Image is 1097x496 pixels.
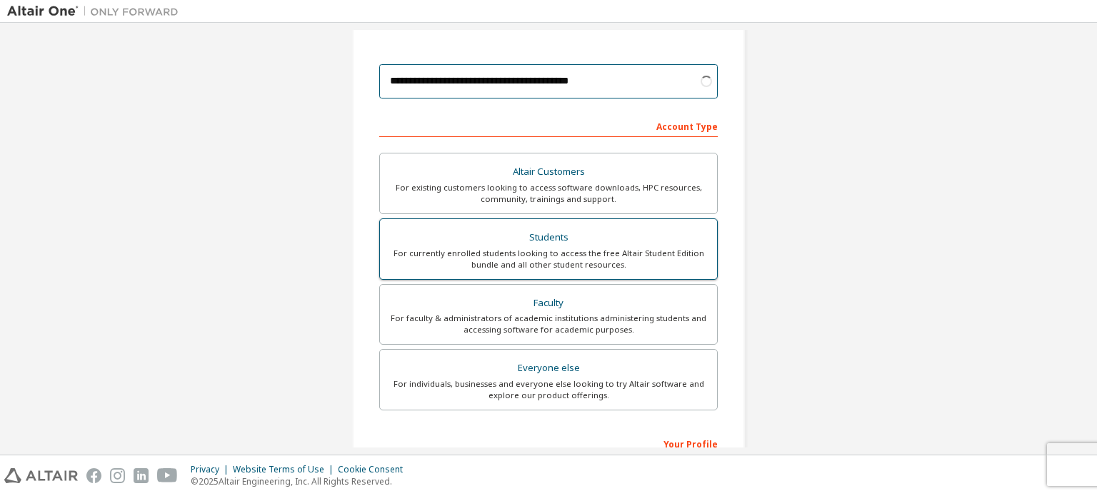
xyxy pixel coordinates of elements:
p: © 2025 Altair Engineering, Inc. All Rights Reserved. [191,475,411,487]
div: Students [389,228,708,248]
div: Everyone else [389,358,708,378]
img: instagram.svg [110,468,125,483]
img: Altair One [7,4,186,19]
div: For individuals, businesses and everyone else looking to try Altair software and explore our prod... [389,378,708,401]
div: Website Terms of Use [233,464,338,475]
div: Your Profile [379,432,718,455]
div: Privacy [191,464,233,475]
div: Account Type [379,114,718,137]
div: For currently enrolled students looking to access the free Altair Student Edition bundle and all ... [389,248,708,270]
div: For existing customers looking to access software downloads, HPC resources, community, trainings ... [389,182,708,205]
div: Altair Customers [389,162,708,182]
img: facebook.svg [86,468,101,483]
img: altair_logo.svg [4,468,78,483]
div: For faculty & administrators of academic institutions administering students and accessing softwa... [389,313,708,335]
div: Cookie Consent [338,464,411,475]
img: linkedin.svg [134,468,149,483]
div: Faculty [389,293,708,313]
img: youtube.svg [157,468,178,483]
